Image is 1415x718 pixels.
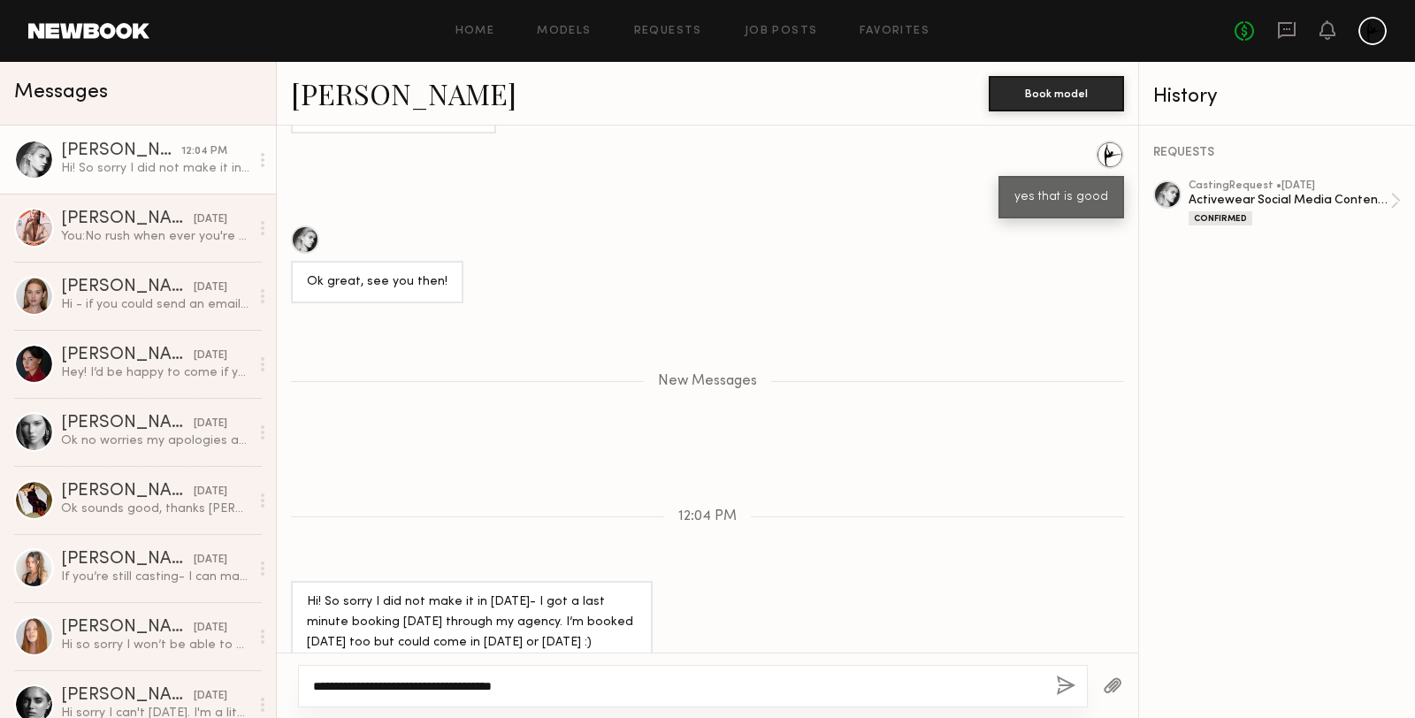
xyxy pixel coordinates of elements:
[14,82,108,103] span: Messages
[61,500,249,517] div: Ok sounds good, thanks [PERSON_NAME]!!
[745,26,818,37] a: Job Posts
[194,279,227,296] div: [DATE]
[61,551,194,569] div: [PERSON_NAME]
[61,210,194,228] div: [PERSON_NAME]
[194,552,227,569] div: [DATE]
[61,142,181,160] div: [PERSON_NAME]
[181,143,227,160] div: 12:04 PM
[291,74,516,112] a: [PERSON_NAME]
[537,26,591,37] a: Models
[194,348,227,364] div: [DATE]
[61,619,194,637] div: [PERSON_NAME]
[1189,192,1390,209] div: Activewear Social Media Content Shoot
[61,296,249,313] div: Hi - if you could send an email to [PERSON_NAME][EMAIL_ADDRESS][DOMAIN_NAME] she can set up a tim...
[307,272,447,293] div: Ok great, see you then!
[61,279,194,296] div: [PERSON_NAME]
[61,637,249,653] div: Hi so sorry I won’t be able to make it [DATE]. I had something come up.
[1153,87,1401,107] div: History
[194,211,227,228] div: [DATE]
[634,26,702,37] a: Requests
[1014,187,1108,208] div: yes that is good
[1189,211,1252,225] div: Confirmed
[194,416,227,432] div: [DATE]
[61,347,194,364] div: [PERSON_NAME]
[61,160,249,177] div: Hi! So sorry I did not make it in [DATE]- I got a last minute booking [DATE] through my agency. I...
[61,432,249,449] div: Ok no worries my apologies again! Work took longer than expected… Let’s stay in touch and thank y...
[455,26,495,37] a: Home
[1189,180,1401,225] a: castingRequest •[DATE]Activewear Social Media Content ShootConfirmed
[194,620,227,637] div: [DATE]
[307,592,637,653] div: Hi! So sorry I did not make it in [DATE]- I got a last minute booking [DATE] through my agency. I...
[61,569,249,585] div: If you’re still casting- I can make time to come [DATE]?
[61,687,194,705] div: [PERSON_NAME]
[61,228,249,245] div: You: No rush when ever you're available I wiud like to have you come in person if possible
[61,415,194,432] div: [PERSON_NAME]
[61,364,249,381] div: Hey! I’d be happy to come if you contact my agent [PERSON_NAME][EMAIL_ADDRESS][DOMAIN_NAME]
[61,483,194,500] div: [PERSON_NAME]
[1189,180,1390,192] div: casting Request • [DATE]
[989,76,1124,111] button: Book model
[989,85,1124,100] a: Book model
[194,688,227,705] div: [DATE]
[194,484,227,500] div: [DATE]
[658,374,757,389] span: New Messages
[678,509,737,524] span: 12:04 PM
[1153,147,1401,159] div: REQUESTS
[860,26,929,37] a: Favorites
